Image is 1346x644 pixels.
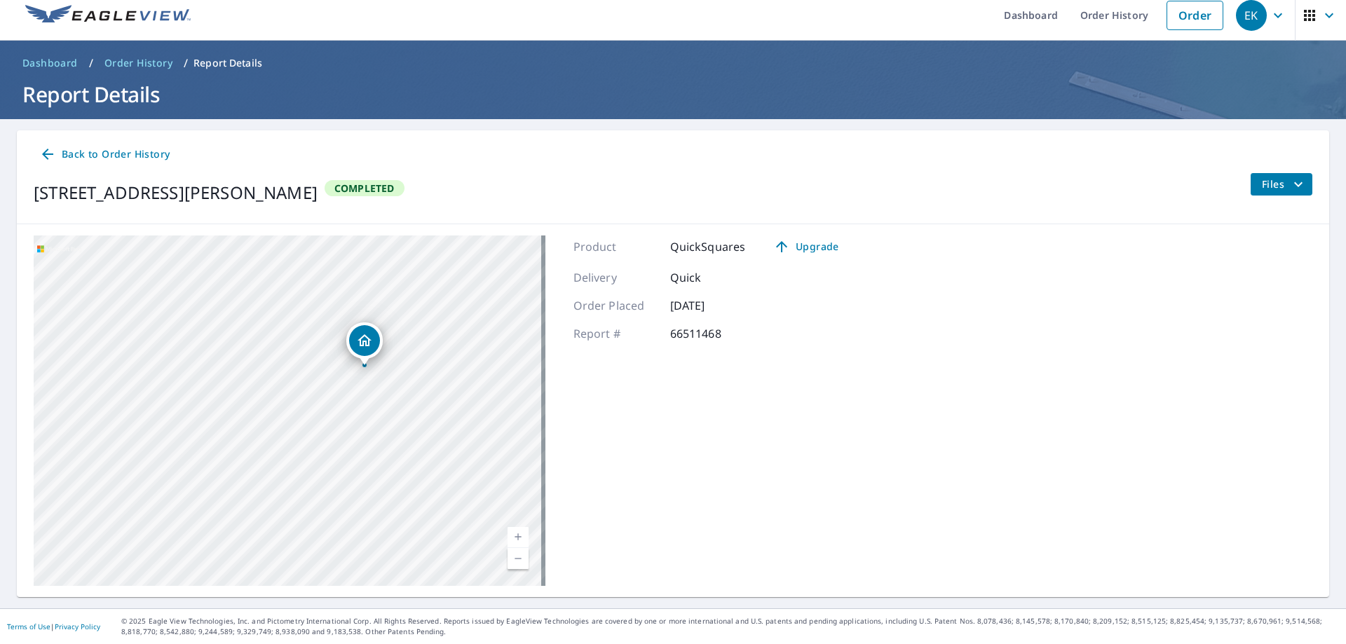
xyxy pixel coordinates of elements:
[89,55,93,71] li: /
[346,322,383,366] div: Dropped pin, building 1, Residential property, 3003 Butler Creek Rd NW Kennesaw, GA 30152
[326,181,403,195] span: Completed
[573,269,658,286] p: Delivery
[508,527,529,548] a: Current Level 15, Zoom In
[7,622,100,631] p: |
[55,622,100,631] a: Privacy Policy
[121,616,1339,637] p: © 2025 Eagle View Technologies, Inc. and Pictometry International Corp. All Rights Reserved. Repo...
[34,180,318,205] div: [STREET_ADDRESS][PERSON_NAME]
[17,80,1329,109] h1: Report Details
[573,238,658,255] p: Product
[573,297,658,314] p: Order Placed
[670,269,754,286] p: Quick
[193,56,262,70] p: Report Details
[670,238,746,255] p: QuickSquares
[104,56,172,70] span: Order History
[770,238,841,255] span: Upgrade
[17,52,1329,74] nav: breadcrumb
[34,142,175,167] a: Back to Order History
[1250,173,1312,196] button: filesDropdownBtn-66511468
[670,325,754,342] p: 66511468
[184,55,188,71] li: /
[573,325,658,342] p: Report #
[670,297,754,314] p: [DATE]
[7,622,50,631] a: Terms of Use
[762,235,850,258] a: Upgrade
[1262,176,1307,193] span: Files
[1167,1,1223,30] a: Order
[39,146,170,163] span: Back to Order History
[17,52,83,74] a: Dashboard
[22,56,78,70] span: Dashboard
[508,548,529,569] a: Current Level 15, Zoom Out
[99,52,178,74] a: Order History
[25,5,191,26] img: EV Logo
